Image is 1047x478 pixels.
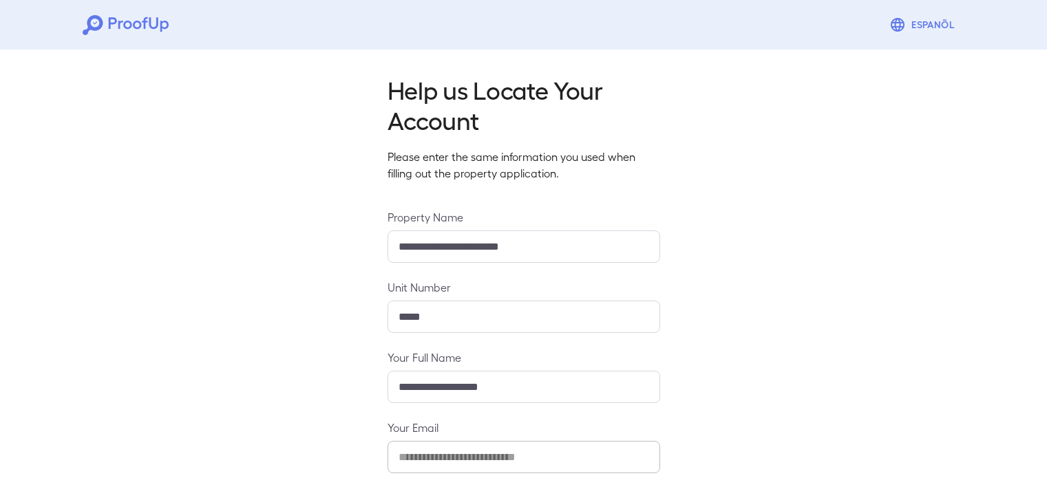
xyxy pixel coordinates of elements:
label: Property Name [388,209,660,225]
h2: Help us Locate Your Account [388,74,660,135]
p: Please enter the same information you used when filling out the property application. [388,149,660,182]
button: Espanõl [884,11,964,39]
label: Unit Number [388,279,660,295]
label: Your Email [388,420,660,435]
label: Your Full Name [388,349,660,365]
